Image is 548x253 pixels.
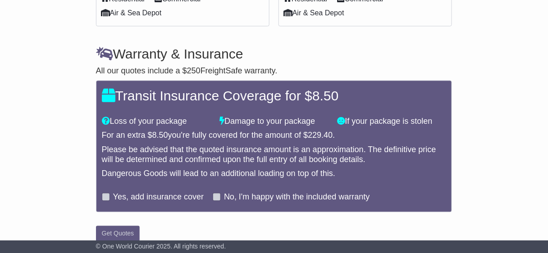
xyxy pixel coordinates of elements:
[96,47,452,62] h4: Warranty & Insurance
[101,6,162,20] span: Air & Sea Depot
[224,193,370,203] label: No, I'm happy with the included warranty
[312,89,338,104] span: 8.50
[113,193,204,203] label: Yes, add insurance cover
[308,131,333,140] span: 229.40
[97,117,215,127] div: Loss of your package
[96,67,452,77] div: All our quotes include a $ FreightSafe warranty.
[102,89,447,104] h4: Transit Insurance Coverage for $
[102,169,447,179] div: Dangerous Goods will lead to an additional loading on top of this.
[96,226,140,242] button: Get Quotes
[215,117,333,127] div: Damage to your package
[187,67,201,76] span: 250
[152,131,168,140] span: 8.50
[333,117,451,127] div: If your package is stolen
[102,145,447,165] div: Please be advised that the quoted insurance amount is an approximation. The definitive price will...
[283,6,344,20] span: Air & Sea Depot
[96,243,226,250] span: © One World Courier 2025. All rights reserved.
[102,131,447,141] div: For an extra $ you're fully covered for the amount of $ .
